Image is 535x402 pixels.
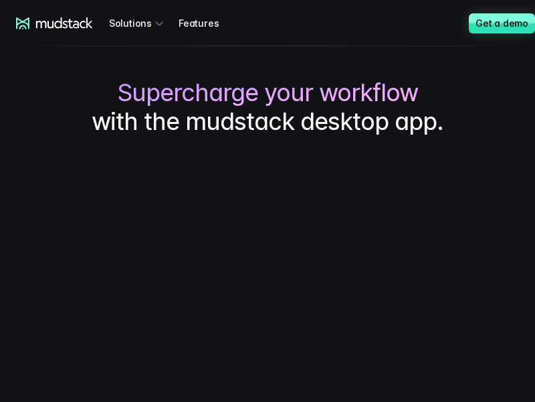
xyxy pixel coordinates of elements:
[109,11,168,36] div: Solutions
[16,78,519,136] h1: with the mudstack desktop app.
[179,11,235,36] a: Features
[469,13,535,33] a: Get a demo
[16,17,93,29] a: mudstack logo
[118,78,418,107] span: Supercharge your workflow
